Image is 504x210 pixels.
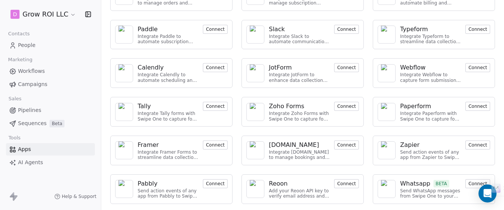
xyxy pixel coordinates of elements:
a: Connect [203,26,228,33]
a: Calendly [138,63,198,72]
div: Integrate Typeform to streamline data collection and customer engagement. [400,34,461,45]
a: Zoho Forms [269,102,330,111]
div: Integrate Tally forms with Swipe One to capture form data. [138,111,198,122]
a: Typeform [400,25,461,34]
button: Connect [203,179,228,188]
a: Webflow [400,63,461,72]
div: Integrate [DOMAIN_NAME] to manage bookings and streamline scheduling. [269,150,330,160]
button: Connect [203,63,228,72]
div: Zapier [400,141,420,150]
button: Connect [334,179,359,188]
a: NA [246,26,264,44]
a: Pipelines [6,104,95,116]
img: NA [250,141,261,159]
a: Slack [269,25,330,34]
a: NA [246,64,264,82]
div: Webflow [400,63,426,72]
div: Integrate Webflow to capture form submissions and automate customer engagement. [400,72,461,83]
a: People [6,39,95,51]
a: Connect [465,141,490,148]
img: NA [381,141,392,159]
a: Reoon [269,179,330,188]
a: NA [246,103,264,121]
a: NA [115,26,133,44]
div: Add your Reoon API key to verify email address and reduce bounces [269,188,330,199]
a: NA [246,180,264,198]
a: AI Agents [6,156,95,169]
button: Connect [465,102,490,111]
a: Connect [203,180,228,187]
button: Connect [465,63,490,72]
span: Grow ROI LLC [22,9,68,19]
span: Workflows [18,67,45,75]
img: NA [250,64,261,82]
a: NA [115,64,133,82]
div: Tally [138,102,151,111]
button: Connect [203,102,228,111]
a: NA [246,141,264,159]
div: Paddle [138,25,157,34]
img: NA [250,26,261,44]
div: Integrate Slack to automate communication and collaboration. [269,34,330,45]
a: Campaigns [6,78,95,91]
a: Connect [203,103,228,110]
a: Connect [334,26,359,33]
button: DGrow ROI LLC [9,8,78,21]
div: Pabbly [138,179,157,188]
img: NA [381,64,392,82]
button: Connect [203,141,228,150]
button: Connect [465,179,490,188]
div: Send action events of any app from Pabbly to Swipe One [138,188,198,199]
div: Reoon [269,179,288,188]
button: Connect [203,25,228,34]
div: Integrate Calendly to automate scheduling and event management. [138,72,198,83]
button: Connect [334,25,359,34]
a: Connect [334,103,359,110]
img: NA [250,180,261,198]
a: JotForm [269,63,330,72]
button: Connect [334,63,359,72]
a: Connect [334,64,359,71]
img: NA [381,26,392,44]
div: Typeform [400,25,428,34]
div: Calendly [138,63,163,72]
a: Connect [465,180,490,187]
a: Paddle [138,25,198,34]
div: Paperform [400,102,431,111]
a: NA [378,26,396,44]
div: Framer [138,141,159,150]
span: Help & Support [62,193,96,199]
div: Send action events of any app from Zapier to Swipe One [400,150,461,160]
img: NA [381,180,392,198]
div: JotForm [269,63,292,72]
a: Pabbly [138,179,198,188]
span: BETA [433,180,450,187]
a: SequencesBeta [6,117,95,130]
button: Connect [334,141,359,150]
a: NA [115,103,133,121]
a: Connect [465,64,490,71]
div: Integrate JotForm to enhance data collection and improve customer engagement. [269,72,330,83]
span: Marketing [5,54,36,65]
a: NA [378,103,396,121]
button: Connect [334,102,359,111]
div: Whatsapp [400,179,430,188]
a: NA [378,64,396,82]
div: [DOMAIN_NAME] [269,141,319,150]
span: D [13,11,17,18]
span: Sequences [18,119,46,127]
img: NA [118,180,130,198]
a: [DOMAIN_NAME] [269,141,330,150]
span: Tools [5,132,24,144]
span: Contacts [5,28,33,39]
div: Open Intercom Messenger [478,184,496,202]
div: Send WhatsApp messages from Swipe One to your customers [400,188,461,199]
img: NA [118,26,130,44]
span: Apps [18,145,31,153]
span: AI Agents [18,159,43,166]
div: Slack [269,25,285,34]
a: Zapier [400,141,461,150]
div: Integrate Paddle to automate subscription management and customer engagement. [138,34,198,45]
button: Connect [465,25,490,34]
a: Connect [203,141,228,148]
